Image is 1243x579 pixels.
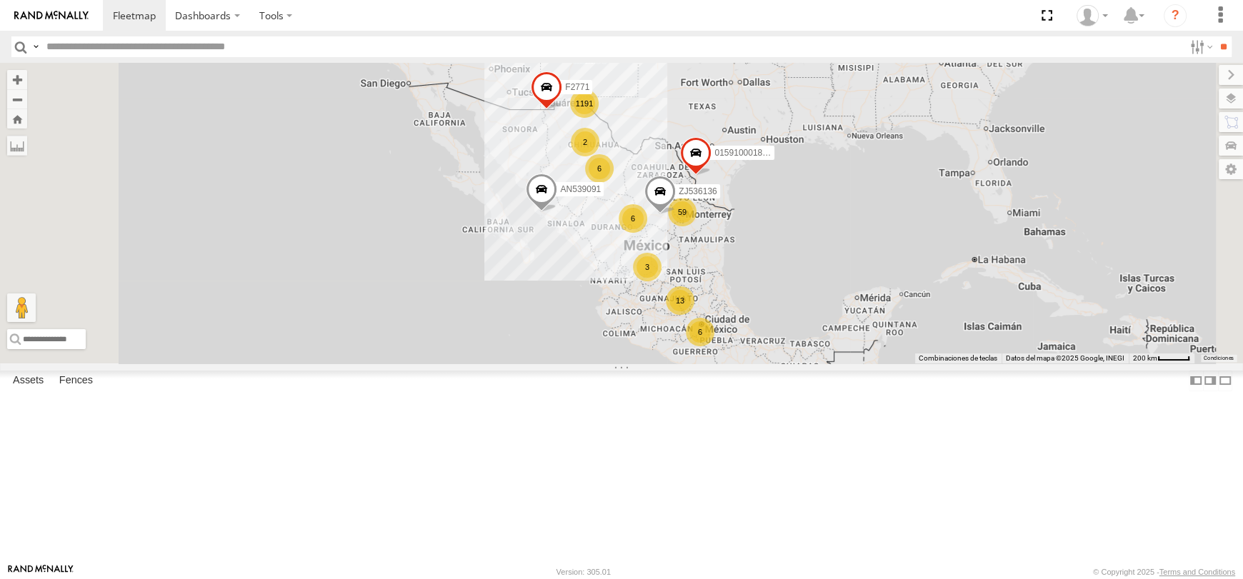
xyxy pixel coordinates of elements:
div: Omar Miranda [1072,5,1113,26]
label: Search Query [30,36,41,57]
label: Dock Summary Table to the Left [1189,371,1203,391]
label: Search Filter Options [1184,36,1215,57]
div: Version: 305.01 [556,568,611,576]
div: 2 [571,128,599,156]
span: 200 km [1133,354,1157,362]
i: ? [1164,4,1187,27]
a: Visit our Website [8,565,74,579]
div: 3 [633,253,662,281]
button: Arrastra el hombrecito naranja al mapa para abrir Street View [7,293,36,322]
label: Map Settings [1219,159,1243,179]
div: 59 [668,198,697,226]
div: 6 [585,154,614,183]
span: 015910001811580 [714,148,786,158]
div: © Copyright 2025 - [1093,568,1235,576]
label: Hide Summary Table [1218,371,1232,391]
div: 1191 [570,89,599,118]
a: Condiciones [1204,355,1234,361]
button: Escala del mapa: 200 km por 42 píxeles [1129,353,1194,363]
div: 13 [666,286,694,315]
div: 6 [686,318,714,346]
label: Fences [52,371,100,391]
a: Terms and Conditions [1159,568,1235,576]
div: 6 [619,204,647,233]
span: F2771 [565,83,589,93]
img: rand-logo.svg [14,11,89,21]
label: Measure [7,136,27,156]
span: Datos del mapa ©2025 Google, INEGI [1006,354,1124,362]
button: Zoom out [7,89,27,109]
label: Dock Summary Table to the Right [1203,371,1217,391]
span: ZJ536136 [679,187,717,197]
span: AN539091 [560,185,601,195]
label: Assets [6,371,51,391]
button: Combinaciones de teclas [919,353,997,363]
button: Zoom in [7,70,27,89]
button: Zoom Home [7,109,27,129]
